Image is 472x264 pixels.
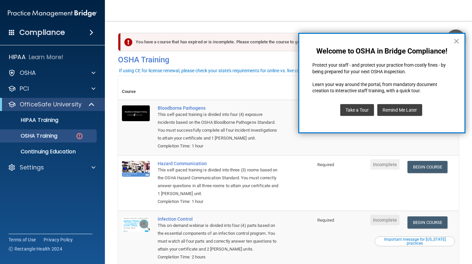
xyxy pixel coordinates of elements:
button: Close [453,36,460,46]
span: Required [317,218,334,223]
div: This on-demand webinar is divided into four (4) parts based on the essential components of an inf... [158,222,281,253]
iframe: Drift Widget Chat Controller [359,217,464,244]
p: Settings [20,164,44,171]
div: Infection Control [158,216,281,222]
span: Ⓒ Rectangle Health 2024 [9,246,62,252]
div: If using CE for license renewal, please check your state's requirements for online vs. live cours... [119,68,362,73]
img: PMB logo [8,7,97,20]
div: Important message for [US_STATE] practices [376,237,454,245]
div: Hazard Communication [158,161,281,166]
div: You have a course that has expired or is incomplete. Please complete the course to get your certi... [121,33,455,51]
button: Open Resource Center [446,30,465,49]
a: Privacy Policy [44,236,73,243]
span: Incomplete [370,159,400,170]
div: This self-paced training is divided into four (4) exposure incidents based on the OSHA Bloodborne... [158,111,281,142]
button: If using CE for license renewal, please check your state's requirements for online vs. live cours... [118,67,363,74]
button: Take a Tour [340,104,374,116]
a: Begin Course [407,216,447,229]
p: HIPAA [9,53,26,61]
div: Completion Time: 1 hour [158,142,281,150]
img: danger-circle.6113f641.png [75,132,84,140]
span: Required [317,162,334,167]
span: Incomplete [370,215,400,225]
p: OSHA Training [4,133,57,139]
p: OfficeSafe University [20,100,82,108]
p: Learn More! [29,53,64,61]
p: Learn your way around the portal, from mandatory document creation to interactive staff training,... [312,81,451,94]
p: Protect your staff - and protect your practice from costly fines - by being prepared for your nex... [312,62,451,75]
p: PCI [20,85,29,93]
h3: Welcome to OSHA in Bridge Compliance! [312,47,451,55]
p: OSHA [20,69,36,77]
h4: Compliance [19,28,65,37]
p: HIPAA Training [4,117,58,123]
div: Completion Time: 2 hours [158,253,281,261]
p: Continuing Education [4,148,94,155]
h4: OSHA Training [118,55,459,64]
div: This self-paced training is divided into three (3) rooms based on the OSHA Hazard Communication S... [158,166,281,198]
th: Course [118,76,154,100]
img: exclamation-circle-solid-danger.72ef9ffc.png [124,38,132,46]
a: Terms of Use [9,236,36,243]
div: Bloodborne Pathogens [158,105,281,111]
div: Completion Time: 1 hour [158,198,281,206]
button: Remind Me Later [377,104,422,116]
a: Begin Course [407,161,447,173]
